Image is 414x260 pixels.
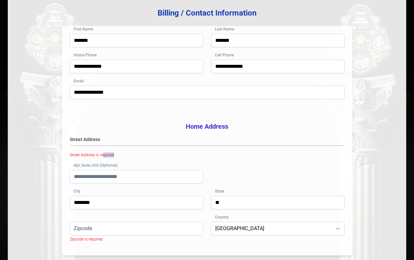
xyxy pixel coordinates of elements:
div: dropdown trigger [331,222,344,235]
span: United States [211,222,331,235]
h3: Home Address [70,122,345,131]
label: Street Address [70,136,345,143]
h3: Billing / Contact Information [18,8,396,18]
span: Street Address is required [70,153,114,157]
div: Zipcode is required [70,236,103,241]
